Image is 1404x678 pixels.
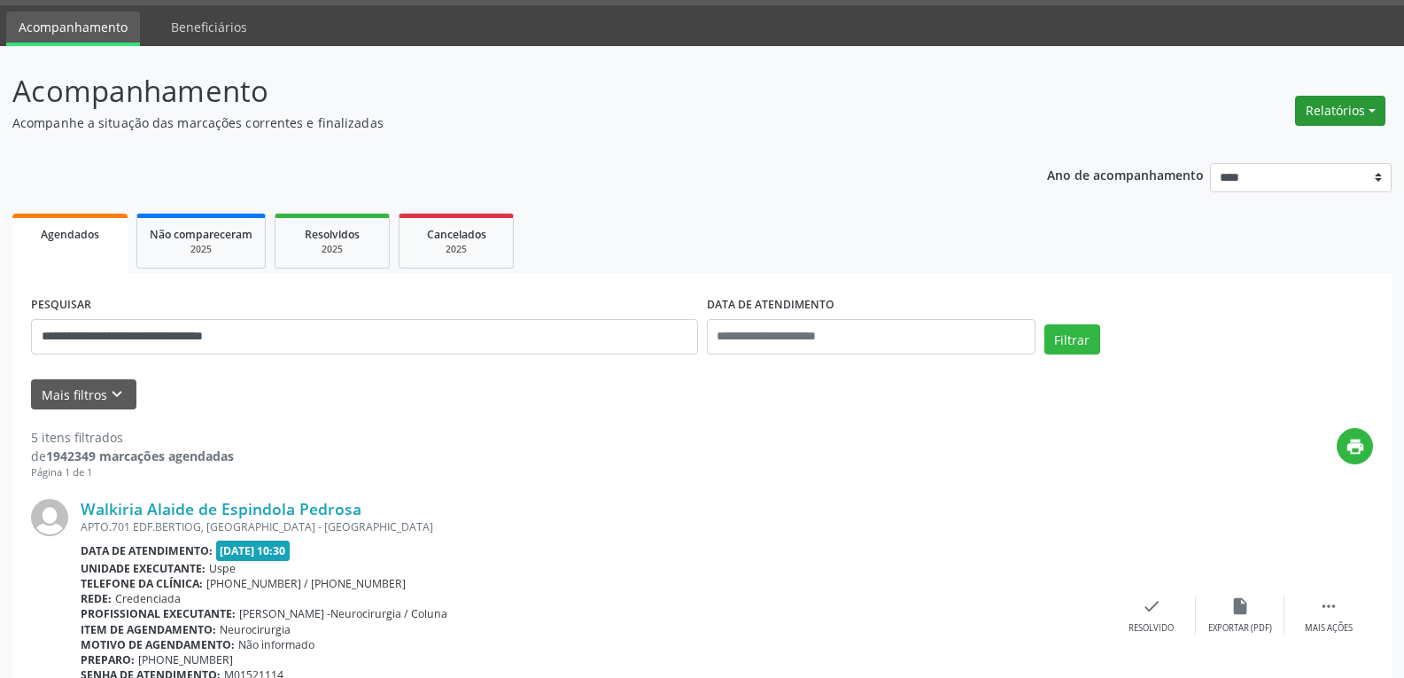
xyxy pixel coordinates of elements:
[159,12,260,43] a: Beneficiários
[209,561,236,576] span: Uspe
[81,576,203,591] b: Telefone da clínica:
[1319,596,1338,616] i: 
[81,622,216,637] b: Item de agendamento:
[12,69,978,113] p: Acompanhamento
[1044,324,1100,355] button: Filtrar
[46,448,234,464] strong: 1942349 marcações agendadas
[138,652,233,667] span: [PHONE_NUMBER]
[31,447,234,465] div: de
[150,227,252,242] span: Não compareceram
[81,606,236,621] b: Profissional executante:
[216,541,291,561] span: [DATE] 10:30
[1337,428,1373,464] button: print
[305,227,360,242] span: Resolvidos
[31,379,136,410] button: Mais filtroskeyboard_arrow_down
[1305,622,1353,635] div: Mais ações
[1129,622,1174,635] div: Resolvido
[12,113,978,132] p: Acompanhe a situação das marcações correntes e finalizadas
[41,227,99,242] span: Agendados
[206,576,406,591] span: [PHONE_NUMBER] / [PHONE_NUMBER]
[239,606,447,621] span: [PERSON_NAME] -Neurocirurgia / Coluna
[81,499,361,518] a: Walkiria Alaide de Espindola Pedrosa
[107,385,127,404] i: keyboard_arrow_down
[1047,163,1204,185] p: Ano de acompanhamento
[81,652,135,667] b: Preparo:
[31,428,234,447] div: 5 itens filtrados
[1208,622,1272,635] div: Exportar (PDF)
[1295,96,1385,126] button: Relatórios
[81,591,112,606] b: Rede:
[115,591,181,606] span: Credenciada
[81,637,235,652] b: Motivo de agendamento:
[81,561,206,576] b: Unidade executante:
[427,227,486,242] span: Cancelados
[81,543,213,558] b: Data de atendimento:
[81,519,1107,534] div: APTO.701 EDF.BERTIOG, [GEOGRAPHIC_DATA] - [GEOGRAPHIC_DATA]
[707,292,834,319] label: DATA DE ATENDIMENTO
[238,637,314,652] span: Não informado
[31,499,68,536] img: img
[31,465,234,480] div: Página 1 de 1
[1230,596,1250,616] i: insert_drive_file
[1346,437,1365,456] i: print
[412,243,500,256] div: 2025
[6,12,140,46] a: Acompanhamento
[288,243,376,256] div: 2025
[1142,596,1161,616] i: check
[150,243,252,256] div: 2025
[220,622,291,637] span: Neurocirurgia
[31,292,91,319] label: PESQUISAR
